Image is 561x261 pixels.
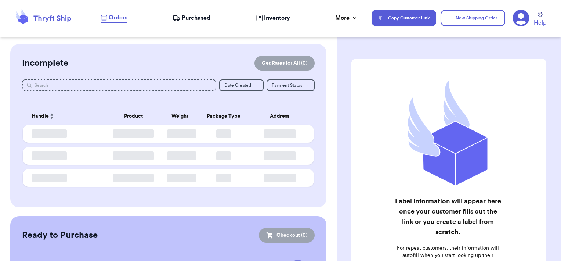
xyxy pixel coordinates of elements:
[264,14,290,22] span: Inventory
[272,83,302,87] span: Payment Status
[49,112,55,121] button: Sort ascending
[198,107,250,125] th: Package Type
[224,83,251,87] span: Date Created
[104,107,163,125] th: Product
[259,228,315,243] button: Checkout (0)
[22,79,217,91] input: Search
[534,12,546,27] a: Help
[394,196,503,237] h2: Label information will appear here once your customer fills out the link or you create a label fr...
[109,13,127,22] span: Orders
[163,107,198,125] th: Weight
[173,14,210,22] a: Purchased
[256,14,290,22] a: Inventory
[219,79,264,91] button: Date Created
[250,107,314,125] th: Address
[22,57,68,69] h2: Incomplete
[372,10,436,26] button: Copy Customer Link
[254,56,315,71] button: Get Rates for All (0)
[534,18,546,27] span: Help
[182,14,210,22] span: Purchased
[267,79,315,91] button: Payment Status
[335,14,358,22] div: More
[441,10,505,26] button: New Shipping Order
[22,229,98,241] h2: Ready to Purchase
[101,13,127,23] a: Orders
[32,112,49,120] span: Handle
